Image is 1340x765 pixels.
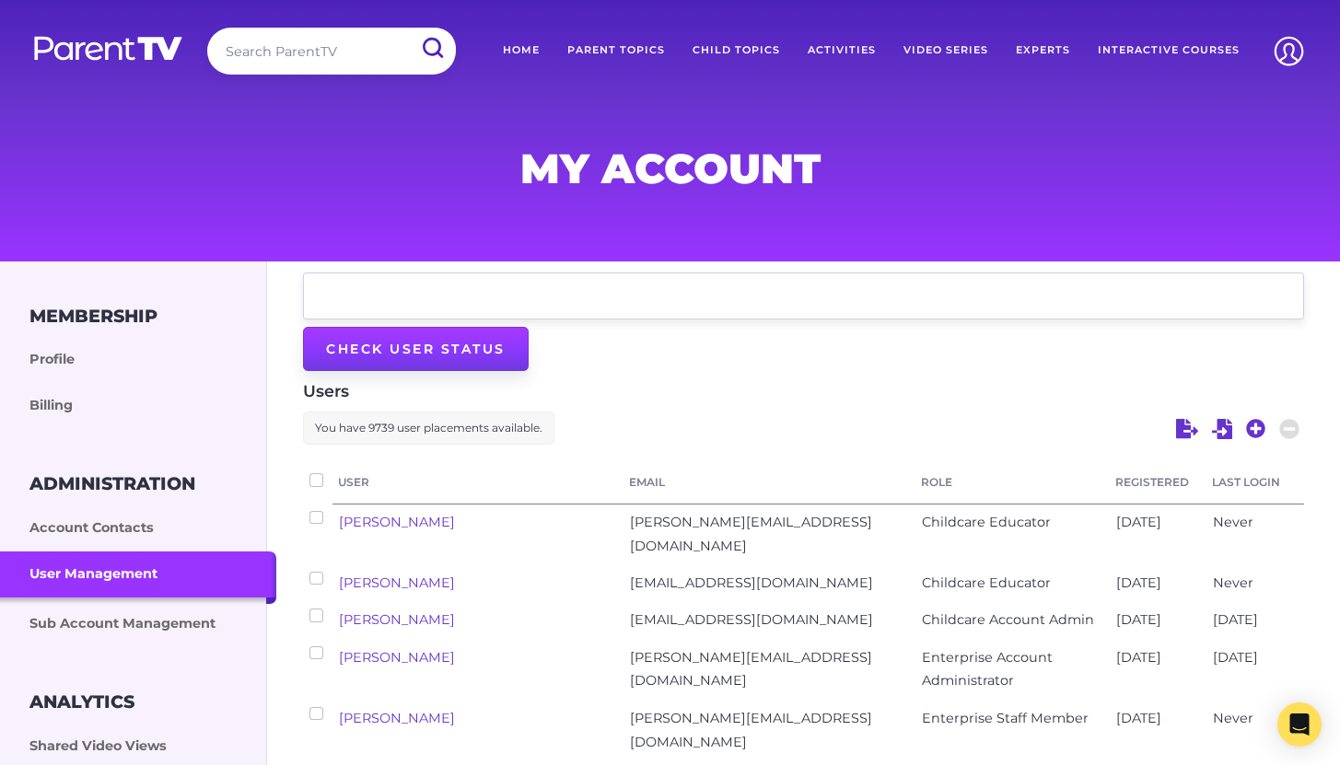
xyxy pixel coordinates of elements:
[1212,417,1232,441] a: Import Users
[408,28,456,69] input: Submit
[922,649,1053,690] span: Enterprise Account Administrator
[1002,28,1084,74] a: Experts
[1116,611,1161,628] span: [DATE]
[1115,472,1202,493] a: Registered
[303,378,1304,404] h4: Users
[630,611,873,628] span: [EMAIL_ADDRESS][DOMAIN_NAME]
[29,691,134,713] h3: Analytics
[489,28,553,74] a: Home
[339,574,455,591] a: [PERSON_NAME]
[338,472,618,493] a: User
[1084,28,1253,74] a: Interactive Courses
[1213,611,1258,628] span: [DATE]
[303,411,554,445] p: You have 9739 user placements available.
[630,574,873,591] span: [EMAIL_ADDRESS][DOMAIN_NAME]
[922,514,1051,530] span: Childcare Educator
[339,514,455,530] a: [PERSON_NAME]
[630,514,872,554] span: [PERSON_NAME][EMAIL_ADDRESS][DOMAIN_NAME]
[1116,649,1161,666] span: [DATE]
[29,306,157,327] h3: Membership
[794,28,890,74] a: Activities
[207,28,456,75] input: Search ParentTV
[629,472,909,493] a: Email
[922,574,1051,591] span: Childcare Educator
[339,710,455,726] a: [PERSON_NAME]
[339,611,455,628] a: [PERSON_NAME]
[32,35,184,62] img: parenttv-logo-white.4c85aaf.svg
[1213,514,1253,530] span: Never
[922,710,1089,726] span: Enterprise Staff Member
[1246,417,1266,441] a: Add a new user
[921,472,1104,493] a: Role
[630,710,872,750] span: [PERSON_NAME][EMAIL_ADDRESS][DOMAIN_NAME]
[1277,702,1322,747] div: Open Intercom Messenger
[1212,472,1299,493] a: Last Login
[890,28,1002,74] a: Video Series
[303,327,529,371] input: Check User Status
[1116,710,1161,726] span: [DATE]
[922,611,1094,628] span: Childcare Account Admin
[1213,649,1258,666] span: [DATE]
[1176,417,1198,441] a: Export Users
[1116,514,1161,530] span: [DATE]
[1265,28,1312,75] img: Account
[227,150,1114,187] h1: My Account
[339,649,455,666] a: [PERSON_NAME]
[29,473,195,494] h3: Administration
[553,28,679,74] a: Parent Topics
[1213,710,1253,726] span: Never
[1279,417,1299,441] a: Delete selected users
[679,28,794,74] a: Child Topics
[630,649,872,690] span: [PERSON_NAME][EMAIL_ADDRESS][DOMAIN_NAME]
[1213,574,1253,591] span: Never
[1116,574,1161,591] span: [DATE]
